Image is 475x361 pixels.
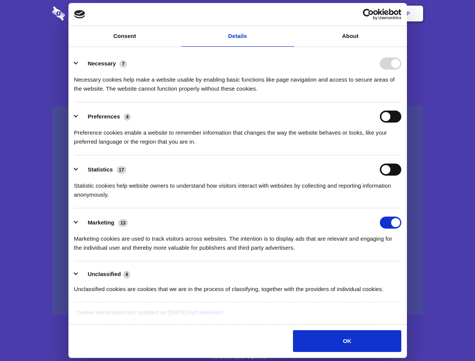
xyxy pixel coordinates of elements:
button: Marketing (13) [74,217,133,229]
label: Preferences [88,113,120,120]
a: Login [341,2,374,25]
a: Details [181,26,294,47]
span: 13 [118,219,128,227]
div: Statistic cookies help website owners to understand how visitors interact with websites by collec... [74,176,401,199]
h1: Eliminate Slack Data Loss. [52,34,423,61]
span: 4 [124,113,131,121]
iframe: Drift Widget Chat Controller [437,323,466,352]
div: Preference cookies enable a website to remember information that changes the way the website beha... [74,123,401,146]
div: Cookie declaration last updated on [DATE] by [70,308,405,323]
label: Marketing [88,219,114,226]
span: 7 [120,60,127,68]
a: Consent [68,26,181,47]
img: logo-wordmark-white-trans-d4663122ce5f474addd5e946df7df03e33cb6a1c49d2221995e7729f52c070b2.svg [52,6,117,21]
a: Cookiebot [195,309,223,315]
div: Marketing cookies are used to track visitors across websites. The intention is to display ads tha... [74,229,401,252]
button: Unclassified (4) [74,270,135,279]
a: About [294,26,407,47]
button: OK [293,330,401,352]
a: Pricing [221,2,253,25]
button: Statistics (17) [74,164,131,176]
a: Contact [305,2,340,25]
h4: Auto-redaction of sensitive data, encrypted data sharing and self-destructing private chats. Shar... [52,68,423,93]
label: Necessary [88,60,116,67]
img: logo [74,10,85,18]
button: Preferences (4) [74,111,136,123]
span: 17 [117,166,126,174]
button: Necessary (7) [74,58,132,70]
div: Unclassified cookies are cookies that we are in the process of classifying, together with the pro... [74,279,401,294]
div: Necessary cookies help make a website usable by enabling basic functions like page navigation and... [74,70,401,93]
a: Usercentrics Cookiebot - opens in a new window [335,9,401,20]
span: 4 [123,271,131,278]
label: Statistics [88,166,113,173]
a: Wistia video thumbnail [52,106,423,315]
